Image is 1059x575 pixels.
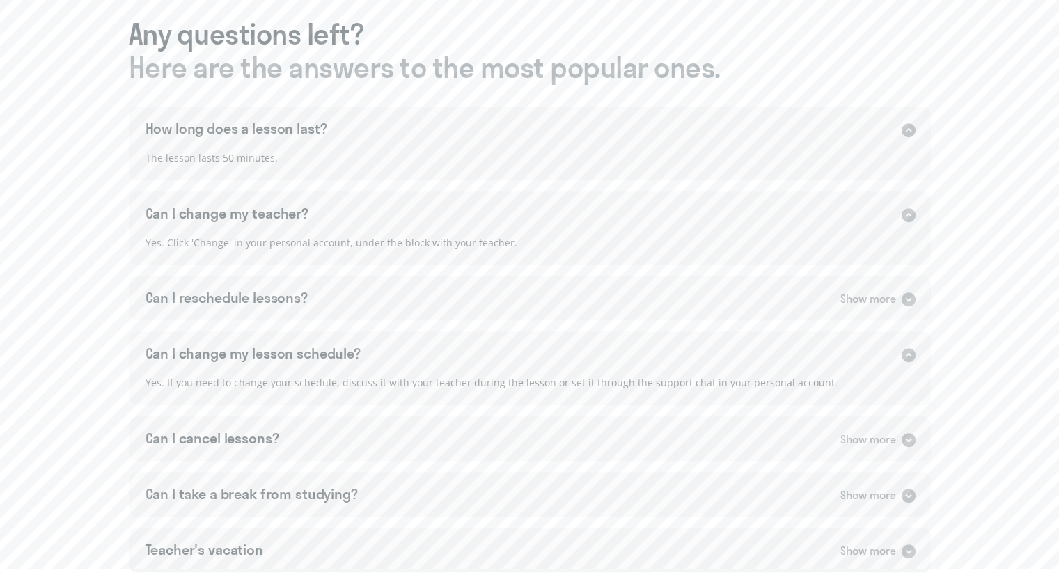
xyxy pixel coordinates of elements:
div: Can I cancel lessons? [146,429,279,448]
div: How long does a lesson last? [146,119,327,139]
span: Here are the answers to the most popular ones. [129,51,931,84]
div: Show more [840,542,896,560]
div: Can I reschedule lessons? [146,288,308,308]
div: Can I change my teacher? [146,204,308,223]
div: Yes. If you need to change your schedule, discuss it with your teacher during the lesson or set i... [129,375,931,405]
div: The lesson lasts 50 minutes. [129,150,931,180]
div: Can I take a break from studying? [146,485,358,504]
div: Show more [840,487,896,504]
h3: Any questions left? [129,17,931,84]
div: Teacher's vacation [146,540,263,560]
div: Show more [840,431,896,448]
div: Show more [840,290,896,308]
div: Yes. Click 'Change' in your personal account, under the block with your teacher. [129,235,931,265]
div: Can I change my lesson schedule? [146,344,361,363]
